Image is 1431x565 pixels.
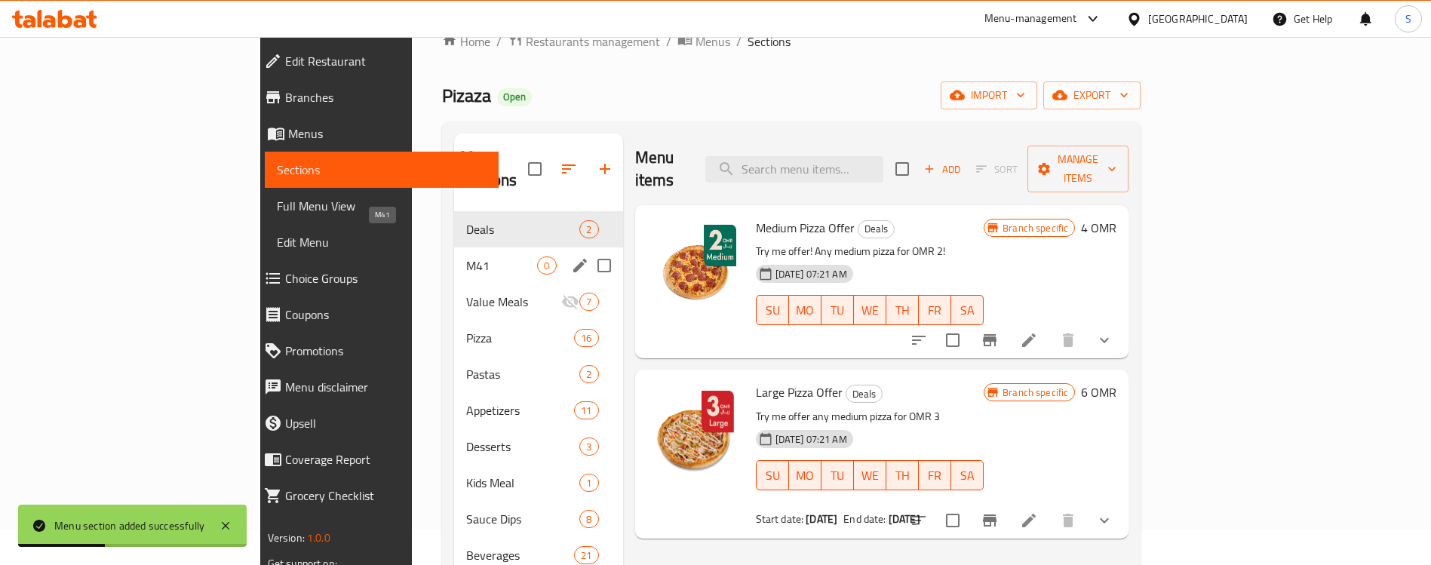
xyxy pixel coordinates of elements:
button: show more [1086,502,1122,539]
button: import [941,81,1037,109]
button: TU [821,295,854,325]
span: Sections [748,32,791,51]
b: [DATE] [889,509,920,529]
span: Grocery Checklist [285,487,487,505]
button: WE [854,460,886,490]
span: Menus [696,32,730,51]
a: Restaurants management [508,32,660,51]
span: Promotions [285,342,487,360]
a: Upsell [252,405,499,441]
span: Beverages [466,546,574,564]
button: SU [756,295,789,325]
span: Edit Restaurant [285,52,487,70]
a: Menu disclaimer [252,369,499,405]
span: Upsell [285,414,487,432]
span: Appetizers [466,401,574,419]
div: Menu-management [984,10,1077,28]
input: search [705,156,883,183]
button: SA [951,295,984,325]
span: Sort sections [551,151,587,187]
span: Start date: [756,509,804,529]
div: items [574,329,598,347]
span: [DATE] 07:21 AM [769,267,853,281]
h2: Menu items [635,146,688,192]
div: items [579,365,598,383]
span: 8 [580,512,597,527]
span: SA [957,299,978,321]
button: sort-choices [901,322,937,358]
a: Coverage Report [252,441,499,477]
span: Menus [288,124,487,143]
button: TH [886,460,919,490]
span: SU [763,299,783,321]
span: Large Pizza Offer [756,381,843,404]
span: Sections [277,161,487,179]
a: Coupons [252,296,499,333]
li: / [666,32,671,51]
svg: Inactive section [561,293,579,311]
h6: 4 OMR [1081,217,1116,238]
span: Select to update [937,324,969,356]
p: Try me offer! Any medium pizza for OMR 2! [756,242,984,261]
span: Manage items [1039,150,1116,188]
span: 2 [580,367,597,382]
span: 0 [538,259,555,273]
span: FR [925,299,945,321]
span: 3 [580,440,597,454]
span: Full Menu View [277,197,487,215]
button: sort-choices [901,502,937,539]
button: delete [1050,502,1086,539]
li: / [736,32,742,51]
span: Version: [268,528,305,548]
div: Deals [846,385,883,403]
div: Kids Meal1 [454,465,623,501]
div: Deals [466,220,579,238]
div: M410edit [454,247,623,284]
button: Manage items [1027,146,1129,192]
span: Open [497,91,532,103]
span: Pizza [466,329,574,347]
div: Open [497,88,532,106]
div: Value Meals [466,293,561,311]
div: items [579,220,598,238]
span: Branch specific [996,221,1074,235]
span: 11 [575,404,597,418]
span: Pastas [466,365,579,383]
button: Branch-specific-item [972,502,1008,539]
a: Menus [252,115,499,152]
svg: Show Choices [1095,331,1113,349]
button: FR [919,295,951,325]
span: Restaurants management [526,32,660,51]
a: Branches [252,79,499,115]
span: Kids Meal [466,474,579,492]
span: 16 [575,331,597,345]
div: Pastas2 [454,356,623,392]
div: Appetizers11 [454,392,623,428]
span: SU [763,465,783,487]
span: export [1055,86,1129,105]
span: TH [892,299,913,321]
span: 1.0.0 [307,528,330,548]
div: items [537,256,556,275]
span: Desserts [466,438,579,456]
span: End date: [843,509,886,529]
button: MO [789,460,821,490]
span: 2 [580,223,597,237]
p: Try me offer any medium pizza for OMR 3 [756,407,984,426]
a: Grocery Checklist [252,477,499,514]
img: Large Pizza Offer [647,382,744,478]
span: Sauce Dips [466,510,579,528]
span: Select section first [966,158,1027,181]
a: Menus [677,32,730,51]
button: TU [821,460,854,490]
span: TH [892,465,913,487]
a: Edit Menu [265,224,499,260]
div: items [574,401,598,419]
a: Promotions [252,333,499,369]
